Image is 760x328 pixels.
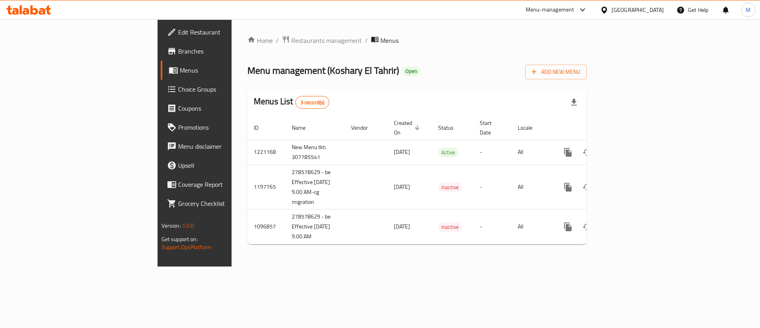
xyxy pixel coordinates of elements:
h2: Menus List [254,96,329,109]
a: Grocery Checklist [161,194,285,213]
span: Menu management ( Koshary El Tahrir ) [247,61,399,79]
span: Coupons [178,104,278,113]
span: Promotions [178,123,278,132]
span: Name [292,123,316,132]
span: Menus [180,65,278,75]
span: Vendor [351,123,378,132]
span: Version: [161,221,181,231]
td: 278578629 - be Effective [DATE] 9.00 AM [285,209,345,244]
td: - [473,165,511,209]
span: Inactive [438,183,462,192]
a: Coverage Report [161,175,285,194]
a: Coupons [161,99,285,118]
button: Change Status [578,178,597,197]
div: Inactive [438,223,462,232]
span: Choice Groups [178,84,278,94]
a: Edit Restaurant [161,23,285,42]
a: Branches [161,42,285,61]
span: 3 record(s) [296,99,329,106]
span: Upsell [178,161,278,170]
span: Open [402,68,420,75]
span: M [746,6,750,14]
td: 278578629 - be Effective [DATE] 9.00 AM-cg migration [285,165,345,209]
button: Change Status [578,143,597,162]
span: Inactive [438,223,462,232]
td: New Menu tkt: 307785541 [285,140,345,165]
button: Add New Menu [525,65,587,79]
div: Total records count [295,96,330,109]
a: Choice Groups [161,80,285,99]
span: Start Date [480,118,502,137]
span: Coverage Report [178,180,278,189]
span: Status [438,123,464,132]
a: Upsell [161,156,285,175]
div: Menu-management [526,5,574,15]
div: Active [438,148,458,157]
a: Support.OpsPlatform [161,242,212,252]
button: more [559,217,578,236]
span: Add New Menu [532,67,580,77]
span: [DATE] [394,221,410,232]
button: Change Status [578,217,597,236]
a: Restaurants management [282,35,362,46]
div: Inactive [438,182,462,192]
td: - [473,209,511,244]
span: ID [254,123,269,132]
div: Open [402,67,420,76]
div: Export file [564,93,583,112]
div: [GEOGRAPHIC_DATA] [612,6,664,14]
nav: breadcrumb [247,35,587,46]
th: Actions [552,116,641,140]
li: / [365,36,368,45]
td: All [511,140,552,165]
span: Locale [518,123,543,132]
span: [DATE] [394,182,410,192]
span: [DATE] [394,147,410,157]
span: Edit Restaurant [178,27,278,37]
a: Promotions [161,118,285,137]
span: Menus [380,36,399,45]
span: Grocery Checklist [178,199,278,208]
span: Branches [178,46,278,56]
span: Get support on: [161,234,198,244]
td: All [511,209,552,244]
a: Menus [161,61,285,80]
td: All [511,165,552,209]
table: enhanced table [247,116,641,245]
button: more [559,178,578,197]
span: Restaurants management [291,36,362,45]
span: 1.0.0 [182,221,194,231]
button: more [559,143,578,162]
span: Created On [394,118,422,137]
span: Menu disclaimer [178,142,278,151]
span: Active [438,148,458,157]
a: Menu disclaimer [161,137,285,156]
td: - [473,140,511,165]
